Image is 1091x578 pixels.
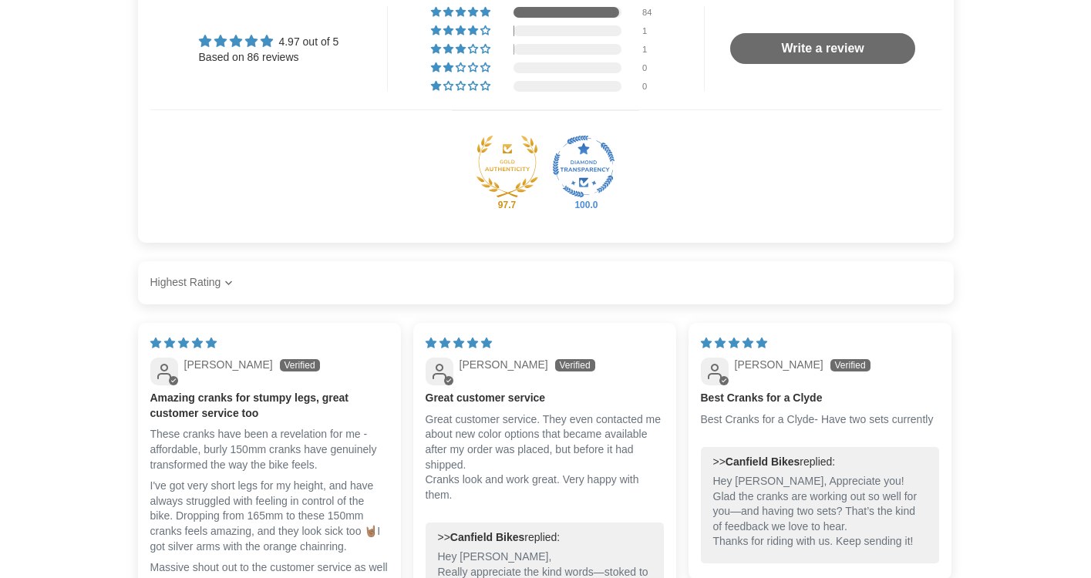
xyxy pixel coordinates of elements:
[701,391,939,406] b: Best Cranks for a Clyde
[476,136,538,202] div: Gold Authentic Shop. At least 95% of published reviews are verified reviews
[150,337,217,349] span: 5 star review
[476,136,538,197] img: Judge.me Gold Authentic Shop medal
[438,530,652,546] div: >> replied:
[460,358,548,371] span: [PERSON_NAME]
[553,136,615,197] a: Judge.me Diamond Transparent Shop medal 100.0
[150,427,389,472] p: These cranks have been a revelation for me - affordable, burly 150mm cranks have genuinely transf...
[150,391,389,421] b: Amazing cranks for stumpy legs, great customer service too
[426,391,664,406] b: Great customer service
[701,337,767,349] span: 5 star review
[431,44,493,55] div: 1% (1) reviews with 3 star rating
[726,455,800,468] b: Canfield Bikes
[730,33,915,64] a: Write a review
[476,136,538,197] a: Judge.me Gold Authentic Shop medal 97.7
[199,32,339,50] div: Average rating is 4.97 stars
[199,50,339,66] div: Based on 86 reviews
[426,337,492,349] span: 5 star review
[431,7,493,18] div: 98% (84) reviews with 5 star rating
[150,267,237,298] select: Sort dropdown
[713,474,927,549] p: Hey [PERSON_NAME], Appreciate you! Glad the cranks are working out so well for you—and having two...
[642,25,661,36] div: 1
[495,199,520,211] div: 97.7
[713,455,927,470] div: >> replied:
[450,531,524,543] b: Canfield Bikes
[642,44,661,55] div: 1
[150,479,389,554] p: I've got very short legs for my height, and have always struggled with feeling in control of the ...
[553,136,615,202] div: Diamond Transparent Shop. Published 100% of verified reviews received in total
[642,7,661,18] div: 84
[735,358,823,371] span: [PERSON_NAME]
[426,412,664,503] p: Great customer service. They even contacted me about new color options that became available afte...
[184,358,273,371] span: [PERSON_NAME]
[278,35,338,48] span: 4.97 out of 5
[553,136,615,197] img: Judge.me Diamond Transparent Shop medal
[431,25,493,36] div: 1% (1) reviews with 4 star rating
[571,199,596,211] div: 100.0
[701,412,939,428] p: Best Cranks for a Clyde- Have two sets currently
